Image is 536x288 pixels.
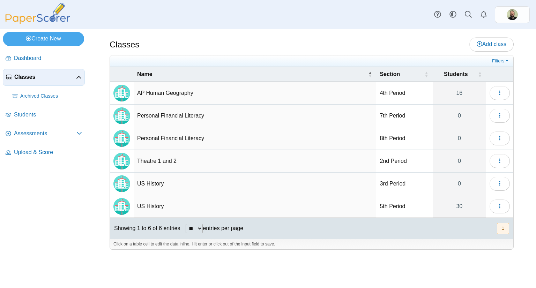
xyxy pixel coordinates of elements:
[3,3,73,24] img: PaperScorer
[14,73,76,81] span: Classes
[424,67,429,82] span: Section : Activate to sort
[134,82,376,105] td: AP Human Geography
[376,195,432,218] td: 5th Period
[3,50,85,67] a: Dashboard
[495,6,530,23] a: ps.IbYvzNdzldgWHYXo
[3,32,84,46] a: Create New
[380,71,400,77] span: Section
[376,105,432,127] td: 7th Period
[110,218,180,239] div: Showing 1 to 6 of 6 entries
[477,41,506,47] span: Add class
[497,223,509,234] button: 1
[507,9,518,20] img: ps.IbYvzNdzldgWHYXo
[3,69,85,86] a: Classes
[113,85,130,101] img: Locally created class
[376,173,432,195] td: 3rd Period
[113,107,130,124] img: Locally created class
[376,127,432,150] td: 8th Period
[496,223,509,234] nav: pagination
[14,54,82,62] span: Dashboard
[203,225,243,231] label: entries per page
[376,150,432,173] td: 2nd Period
[20,93,82,100] span: Archived Classes
[134,127,376,150] td: Personal Financial Literacy
[376,82,432,105] td: 4th Period
[3,107,85,123] a: Students
[113,198,130,215] img: Locally created class
[14,149,82,156] span: Upload & Score
[110,39,139,51] h1: Classes
[134,150,376,173] td: Theatre 1 and 2
[113,130,130,147] img: Locally created class
[433,105,486,127] a: 0
[14,130,76,137] span: Assessments
[478,67,482,82] span: Students : Activate to sort
[507,9,518,20] span: Zachary Butte - MRH Faculty
[433,82,486,104] a: 16
[134,173,376,195] td: US History
[469,37,514,51] a: Add class
[3,144,85,161] a: Upload & Score
[368,67,372,82] span: Name : Activate to invert sorting
[476,7,491,22] a: Alerts
[110,239,513,249] div: Click on a table cell to edit the data inline. Hit enter or click out of the input field to save.
[490,58,512,65] a: Filters
[433,127,486,150] a: 0
[134,105,376,127] td: Personal Financial Literacy
[137,71,152,77] span: Name
[433,195,486,218] a: 30
[444,71,468,77] span: Students
[14,111,82,119] span: Students
[3,126,85,142] a: Assessments
[113,153,130,169] img: Locally created class
[113,175,130,192] img: Locally created class
[433,150,486,172] a: 0
[3,19,73,25] a: PaperScorer
[10,88,85,105] a: Archived Classes
[134,195,376,218] td: US History
[433,173,486,195] a: 0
